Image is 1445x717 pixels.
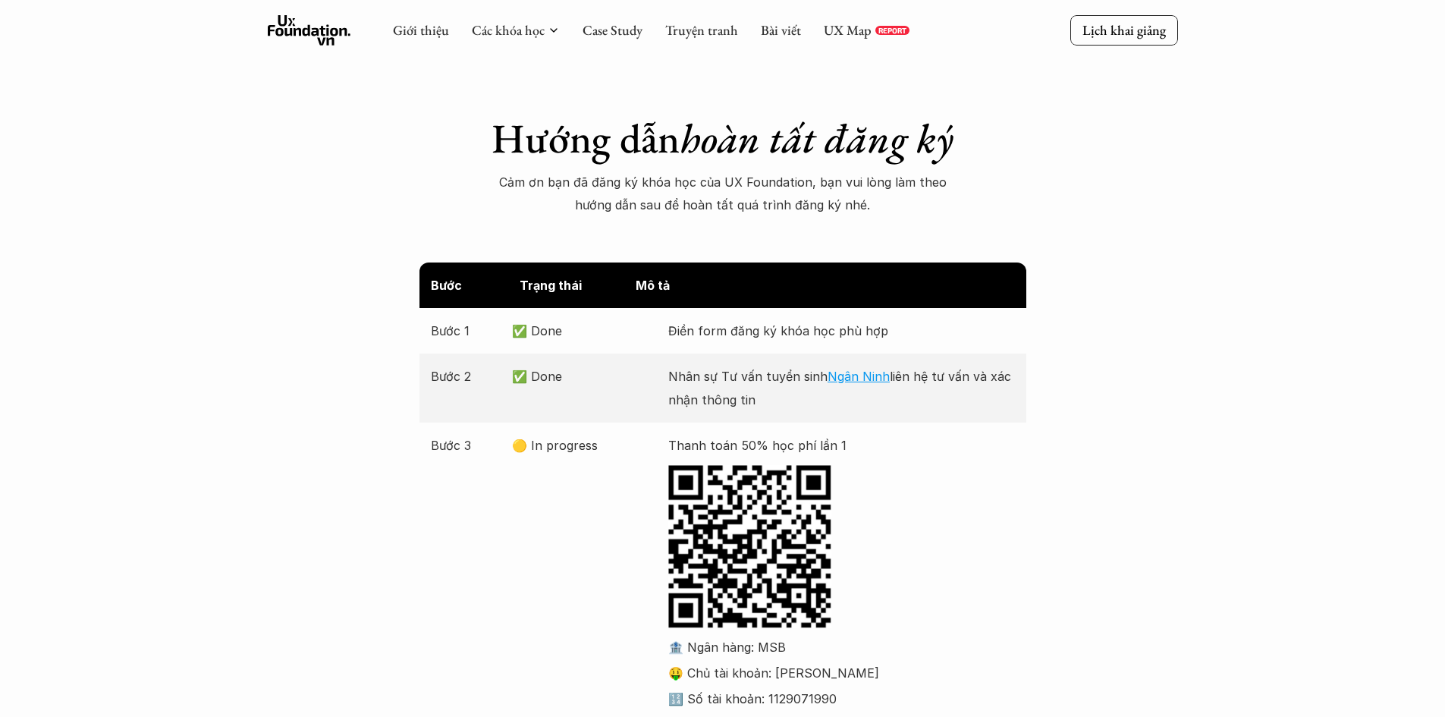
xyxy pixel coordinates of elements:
[636,278,670,293] strong: Mô tả
[665,21,738,39] a: Truyện tranh
[512,319,661,342] p: ✅ Done
[431,319,505,342] p: Bước 1
[512,365,661,388] p: ✅ Done
[668,687,1015,710] p: 🔢 Số tài khoản: 1129071990
[668,434,1015,457] p: Thanh toán 50% học phí lần 1
[878,26,906,35] p: REPORT
[668,319,1015,342] p: Điền form đăng ký khóa học phù hợp
[875,26,909,35] a: REPORT
[824,21,872,39] a: UX Map
[828,369,890,384] a: Ngân Ninh
[431,434,505,457] p: Bước 3
[431,278,462,293] strong: Bước
[668,662,1015,684] p: 🤑 Chủ tài khoản: [PERSON_NAME]
[472,21,545,39] a: Các khóa học
[495,171,950,217] p: Cảm ơn bạn đã đăng ký khóa học của UX Foundation, bạn vui lòng làm theo hướng dẫn sau để hoàn tất...
[583,21,642,39] a: Case Study
[668,636,1015,659] p: 🏦 Ngân hàng: MSB
[1082,21,1166,39] p: Lịch khai giảng
[680,112,953,165] em: hoàn tất đăng ký
[512,434,661,457] p: 🟡 In progress
[520,278,582,293] strong: Trạng thái
[393,21,449,39] a: Giới thiệu
[431,365,505,388] p: Bước 2
[1070,15,1178,45] a: Lịch khai giảng
[668,365,1015,411] p: Nhân sự Tư vấn tuyển sinh liên hệ tư vấn và xác nhận thông tin
[492,114,953,163] h1: Hướng dẫn
[761,21,801,39] a: Bài viết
